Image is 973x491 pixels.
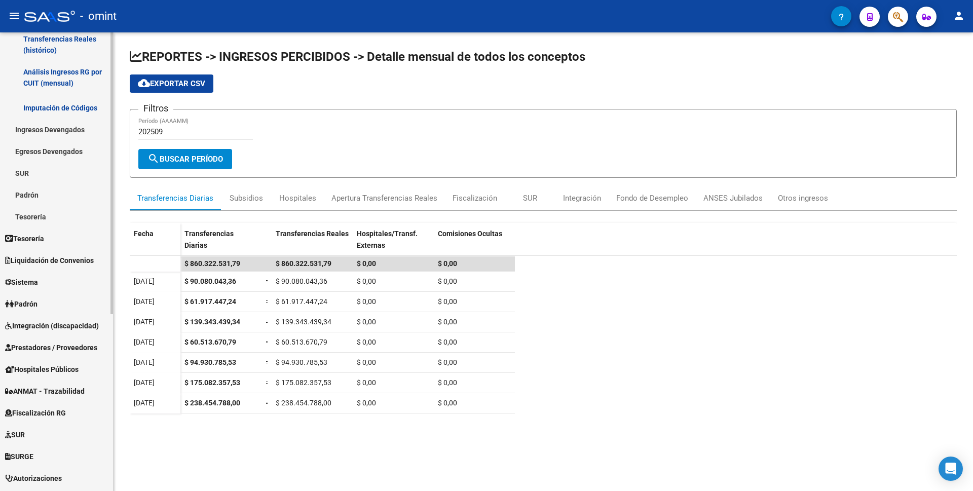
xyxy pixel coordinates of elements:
[266,399,270,407] span: =
[5,473,62,484] span: Autorizaciones
[184,230,234,249] span: Transferencias Diarias
[134,230,154,238] span: Fecha
[266,379,270,387] span: =
[357,379,376,387] span: $ 0,00
[5,451,33,462] span: SURGE
[616,193,688,204] div: Fondo de Desempleo
[266,358,270,366] span: =
[230,193,263,204] div: Subsidios
[357,259,376,268] span: $ 0,00
[438,338,457,346] span: $ 0,00
[184,399,240,407] span: $ 238.454.788,00
[130,223,180,266] datatable-header-cell: Fecha
[184,297,236,306] span: $ 61.917.447,24
[266,277,270,285] span: =
[266,338,270,346] span: =
[5,429,25,440] span: SUR
[953,10,965,22] mat-icon: person
[453,193,497,204] div: Fiscalización
[5,277,38,288] span: Sistema
[130,74,213,93] button: Exportar CSV
[5,298,38,310] span: Padrón
[357,297,376,306] span: $ 0,00
[5,386,85,397] span: ANMAT - Trazabilidad
[272,223,353,266] datatable-header-cell: Transferencias Reales
[357,230,418,249] span: Hospitales/Transf. Externas
[184,277,236,285] span: $ 90.080.043,36
[134,399,155,407] span: [DATE]
[5,342,97,353] span: Prestadores / Proveedores
[184,318,240,326] span: $ 139.343.439,34
[438,259,457,268] span: $ 0,00
[134,277,155,285] span: [DATE]
[134,297,155,306] span: [DATE]
[5,320,99,331] span: Integración (discapacidad)
[276,338,327,346] span: $ 60.513.670,79
[276,259,331,268] span: $ 860.322.531,79
[8,10,20,22] mat-icon: menu
[138,149,232,169] button: Buscar Período
[184,379,240,387] span: $ 175.082.357,53
[138,101,173,116] h3: Filtros
[276,297,327,306] span: $ 61.917.447,24
[138,77,150,89] mat-icon: cloud_download
[276,230,349,238] span: Transferencias Reales
[438,277,457,285] span: $ 0,00
[184,358,236,366] span: $ 94.930.785,53
[134,358,155,366] span: [DATE]
[266,318,270,326] span: =
[134,379,155,387] span: [DATE]
[939,457,963,481] div: Open Intercom Messenger
[180,223,261,266] datatable-header-cell: Transferencias Diarias
[276,358,327,366] span: $ 94.930.785,53
[703,193,763,204] div: ANSES Jubilados
[5,233,44,244] span: Tesorería
[523,193,537,204] div: SUR
[276,318,331,326] span: $ 139.343.439,34
[276,277,327,285] span: $ 90.080.043,36
[134,338,155,346] span: [DATE]
[357,399,376,407] span: $ 0,00
[279,193,316,204] div: Hospitales
[5,364,79,375] span: Hospitales Públicos
[138,79,205,88] span: Exportar CSV
[147,153,160,165] mat-icon: search
[357,358,376,366] span: $ 0,00
[438,297,457,306] span: $ 0,00
[331,193,437,204] div: Apertura Transferencias Reales
[357,338,376,346] span: $ 0,00
[184,259,240,268] span: $ 860.322.531,79
[5,407,66,419] span: Fiscalización RG
[438,358,457,366] span: $ 0,00
[276,379,331,387] span: $ 175.082.357,53
[80,5,117,27] span: - omint
[147,155,223,164] span: Buscar Período
[357,277,376,285] span: $ 0,00
[137,193,213,204] div: Transferencias Diarias
[434,223,515,266] datatable-header-cell: Comisiones Ocultas
[778,193,828,204] div: Otros ingresos
[184,338,236,346] span: $ 60.513.670,79
[353,223,434,266] datatable-header-cell: Hospitales/Transf. Externas
[357,318,376,326] span: $ 0,00
[134,318,155,326] span: [DATE]
[130,50,585,64] span: REPORTES -> INGRESOS PERCIBIDOS -> Detalle mensual de todos los conceptos
[438,318,457,326] span: $ 0,00
[563,193,601,204] div: Integración
[5,255,94,266] span: Liquidación de Convenios
[276,399,331,407] span: $ 238.454.788,00
[438,379,457,387] span: $ 0,00
[438,399,457,407] span: $ 0,00
[266,297,270,306] span: =
[438,230,502,238] span: Comisiones Ocultas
